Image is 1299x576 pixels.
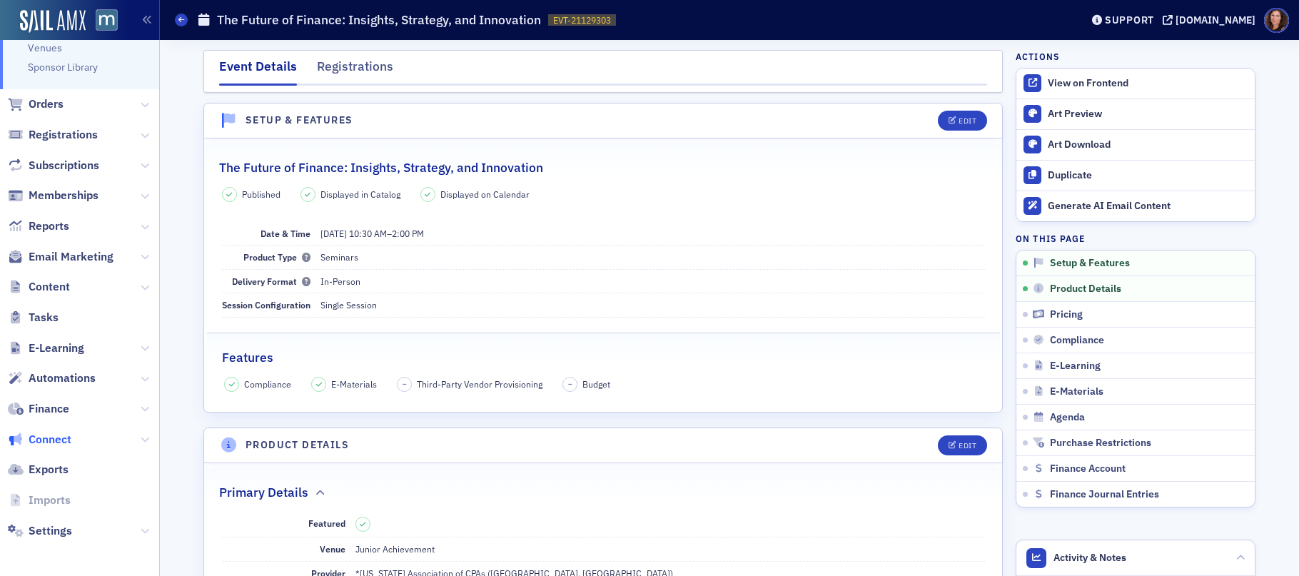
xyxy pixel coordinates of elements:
[244,378,291,390] span: Compliance
[29,462,69,478] span: Exports
[8,401,69,417] a: Finance
[1050,334,1104,347] span: Compliance
[8,370,96,386] a: Automations
[29,158,99,173] span: Subscriptions
[317,57,393,84] div: Registrations
[1050,385,1103,398] span: E-Materials
[8,218,69,234] a: Reports
[308,517,345,529] span: Featured
[320,228,347,239] span: [DATE]
[417,378,542,390] span: Third-Party Vendor Provisioning
[1264,8,1289,33] span: Profile
[8,432,71,448] a: Connect
[29,279,70,295] span: Content
[1050,283,1121,295] span: Product Details
[8,310,59,325] a: Tasks
[959,442,976,450] div: Edit
[246,438,349,453] h4: Product Details
[938,111,987,131] button: Edit
[242,188,280,201] span: Published
[8,188,98,203] a: Memberships
[232,276,310,287] span: Delivery Format
[28,61,98,74] a: Sponsor Library
[392,228,424,239] time: 2:00 PM
[331,378,377,390] span: E-Materials
[29,249,113,265] span: Email Marketing
[29,96,64,112] span: Orders
[1016,69,1255,98] a: View on Frontend
[1016,129,1255,160] a: Art Download
[8,492,71,508] a: Imports
[8,127,98,143] a: Registrations
[959,117,976,125] div: Edit
[29,401,69,417] span: Finance
[1016,50,1060,63] h4: Actions
[1048,169,1248,182] div: Duplicate
[1105,14,1154,26] div: Support
[320,228,424,239] span: –
[29,340,84,356] span: E-Learning
[1050,488,1159,501] span: Finance Journal Entries
[29,310,59,325] span: Tasks
[20,10,86,33] img: SailAMX
[8,96,64,112] a: Orders
[8,158,99,173] a: Subscriptions
[29,218,69,234] span: Reports
[1050,463,1126,475] span: Finance Account
[1048,200,1248,213] div: Generate AI Email Content
[568,379,572,389] span: –
[1050,308,1083,321] span: Pricing
[217,11,541,29] h1: The Future of Finance: Insights, Strategy, and Innovation
[219,483,308,502] h2: Primary Details
[29,492,71,508] span: Imports
[320,299,377,310] span: Single Session
[29,188,98,203] span: Memberships
[1176,14,1255,26] div: [DOMAIN_NAME]
[28,41,62,54] a: Venues
[1050,437,1151,450] span: Purchase Restrictions
[8,462,69,478] a: Exports
[1163,15,1260,25] button: [DOMAIN_NAME]
[29,127,98,143] span: Registrations
[29,370,96,386] span: Automations
[29,523,72,539] span: Settings
[553,14,611,26] span: EVT-21129303
[320,276,360,287] span: In-Person
[1016,232,1255,245] h4: On this page
[261,228,310,239] span: Date & Time
[320,251,358,263] span: Seminars
[355,543,435,555] span: Junior Achievement
[96,9,118,31] img: SailAMX
[320,188,400,201] span: Displayed in Catalog
[1016,160,1255,191] button: Duplicate
[219,57,297,86] div: Event Details
[440,188,530,201] span: Displayed on Calendar
[222,348,273,367] h2: Features
[8,523,72,539] a: Settings
[1016,191,1255,221] button: Generate AI Email Content
[320,543,345,555] span: Venue
[29,432,71,448] span: Connect
[1050,360,1101,373] span: E-Learning
[8,249,113,265] a: Email Marketing
[1016,99,1255,129] a: Art Preview
[1048,108,1248,121] div: Art Preview
[582,378,610,390] span: Budget
[1050,257,1130,270] span: Setup & Features
[1053,550,1126,565] span: Activity & Notes
[86,9,118,34] a: View Homepage
[243,251,310,263] span: Product Type
[246,113,353,128] h4: Setup & Features
[403,379,407,389] span: –
[219,158,543,177] h2: The Future of Finance: Insights, Strategy, and Innovation
[222,299,310,310] span: Session Configuration
[938,435,987,455] button: Edit
[8,340,84,356] a: E-Learning
[349,228,387,239] time: 10:30 AM
[8,279,70,295] a: Content
[1050,411,1085,424] span: Agenda
[1048,77,1248,90] div: View on Frontend
[1048,138,1248,151] div: Art Download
